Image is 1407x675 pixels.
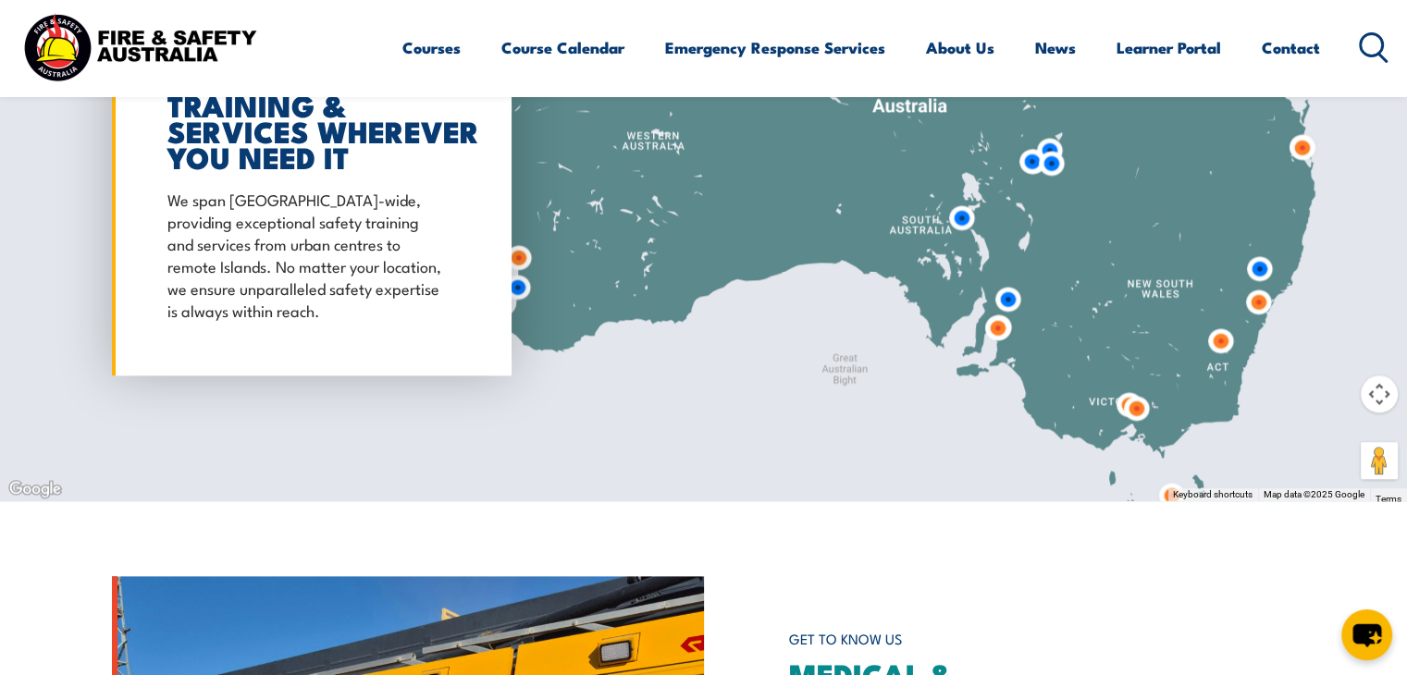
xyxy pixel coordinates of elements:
[501,23,624,72] a: Course Calendar
[1361,375,1398,412] button: Map camera controls
[789,622,1296,657] h6: GET TO KNOW US
[402,23,461,72] a: Courses
[1262,23,1320,72] a: Contact
[1035,23,1076,72] a: News
[926,23,994,72] a: About Us
[167,188,447,321] p: We span [GEOGRAPHIC_DATA]-wide, providing exceptional safety training and services from urban cen...
[1117,23,1221,72] a: Learner Portal
[665,23,885,72] a: Emergency Response Services
[167,92,447,169] h2: TRAINING & SERVICES WHEREVER YOU NEED IT
[1173,488,1253,501] button: Keyboard shortcuts
[1376,494,1401,504] a: Terms (opens in new tab)
[1361,442,1398,479] button: Drag Pegman onto the map to open Street View
[5,477,66,501] img: Google
[5,477,66,501] a: Open this area in Google Maps (opens a new window)
[1341,609,1392,660] button: chat-button
[1264,489,1364,499] span: Map data ©2025 Google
